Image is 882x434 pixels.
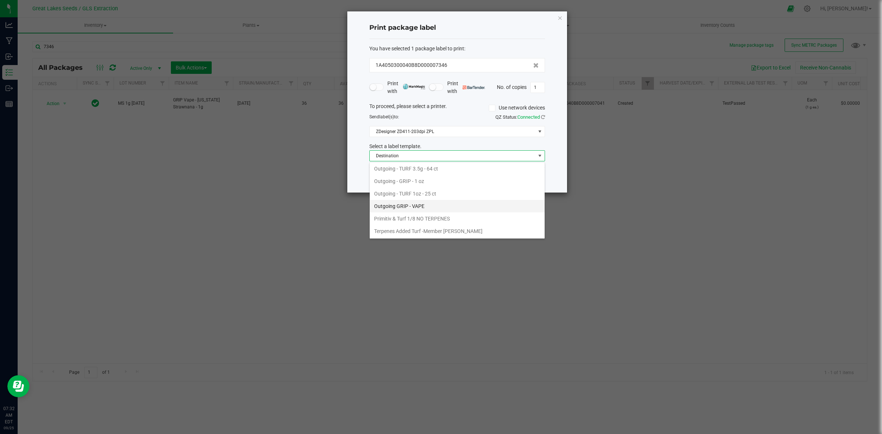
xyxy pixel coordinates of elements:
[376,61,447,69] span: 1A4050300040B8D000007346
[370,126,535,137] span: ZDesigner ZD411-203dpi ZPL
[447,80,485,95] span: Print with
[370,175,545,187] li: Outgoing - GRIP - 1 oz
[370,187,545,200] li: Outgoing - TURF 1oz - 25 ct
[379,114,394,119] span: label(s)
[370,162,545,175] li: Outgoing - TURF 3.5g - 64 ct
[489,104,545,112] label: Use network devices
[517,114,540,120] span: Connected
[495,114,545,120] span: QZ Status:
[7,375,29,397] iframe: Resource center
[370,225,545,237] li: Terpenes Added Turf -Member [PERSON_NAME]
[369,46,464,51] span: You have selected 1 package label to print
[364,103,551,114] div: To proceed, please select a printer.
[370,200,545,212] li: Outgoing GRIP - VAPE
[463,86,485,89] img: bartender.png
[369,23,545,33] h4: Print package label
[369,45,545,53] div: :
[370,212,545,225] li: Primitiv & Turf 1/8 NO TERPENES
[364,143,551,150] div: Select a label template.
[369,114,399,119] span: Send to:
[387,80,425,95] span: Print with
[370,151,535,161] span: Destination
[497,84,527,90] span: No. of copies
[403,84,425,89] img: mark_magic_cybra.png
